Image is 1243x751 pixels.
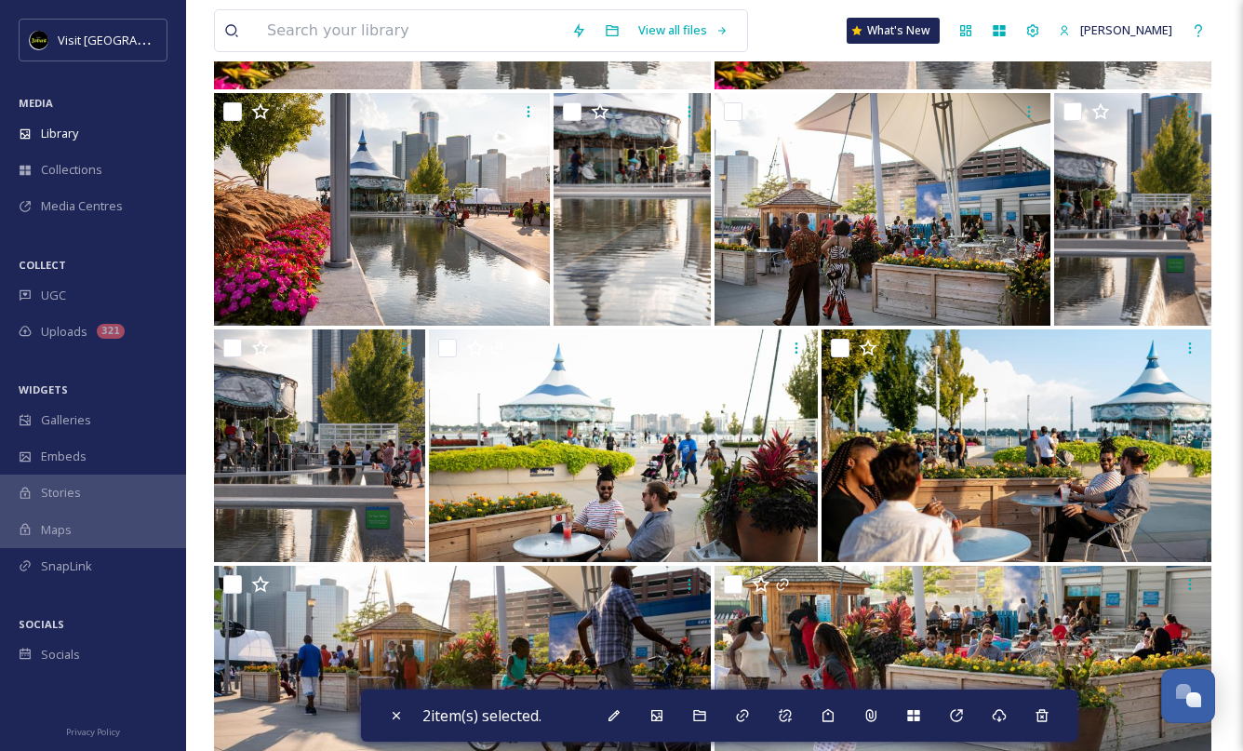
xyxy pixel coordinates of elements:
a: View all files [629,12,738,48]
span: Embeds [41,448,87,465]
span: Library [41,125,78,142]
span: COLLECT [19,258,66,272]
img: Detroit_RiverWalk_photo_by_Gerard-and-Belevender-Duration_Unlimited-DMCVB-1156.jpg [554,93,711,326]
a: [PERSON_NAME] [1049,12,1182,48]
span: Media Centres [41,197,123,215]
span: WIDGETS [19,382,68,396]
img: Detroit_RiverWalk_photo_by_Gerard-and-Belevender-Duration_Unlimited-DMCVB-1152.jpg [429,329,819,562]
img: Detroit_RiverWalk_photo_by_Gerard-and-Belevender-Duration_Unlimited-DMCVB-1155.jpg [715,93,1050,326]
span: Collections [41,161,102,179]
span: Maps [41,521,72,539]
img: Detroit_RiverWalk_photo_by_Gerard-and-Belevender-Duration_Unlimited-DMCVB-1157.jpg [214,93,550,326]
div: 321 [97,324,125,339]
span: Socials [41,646,80,664]
span: Uploads [41,323,87,341]
button: Open Chat [1161,669,1215,723]
span: [PERSON_NAME] [1080,21,1172,38]
input: Search your library [258,10,562,51]
img: VISIT%20DETROIT%20LOGO%20-%20BLACK%20BACKGROUND.png [30,31,48,49]
img: Detroit_RiverWalk_photo_by_Gerard-and-Belevender-Duration_Unlimited-DMCVB-1153.jpg [214,329,425,562]
a: What's New [847,18,940,44]
img: Detroit_RiverWalk_photo_by_Gerard-and-Belevender-Duration_Unlimited-DMCVB-1150.jpg [822,329,1211,562]
img: Detroit_RiverWalk_photo_by_Gerard-and-Belevender-Duration_Unlimited-DMCVB-1154.jpg [1054,93,1211,326]
span: MEDIA [19,96,53,110]
span: SnapLink [41,557,92,575]
span: UGC [41,287,66,304]
span: SOCIALS [19,617,64,631]
span: 2 item(s) selected. [422,705,541,726]
span: Privacy Policy [66,726,120,738]
span: Visit [GEOGRAPHIC_DATA] [58,31,202,48]
span: Galleries [41,411,91,429]
span: Stories [41,484,81,502]
a: Privacy Policy [66,719,120,742]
